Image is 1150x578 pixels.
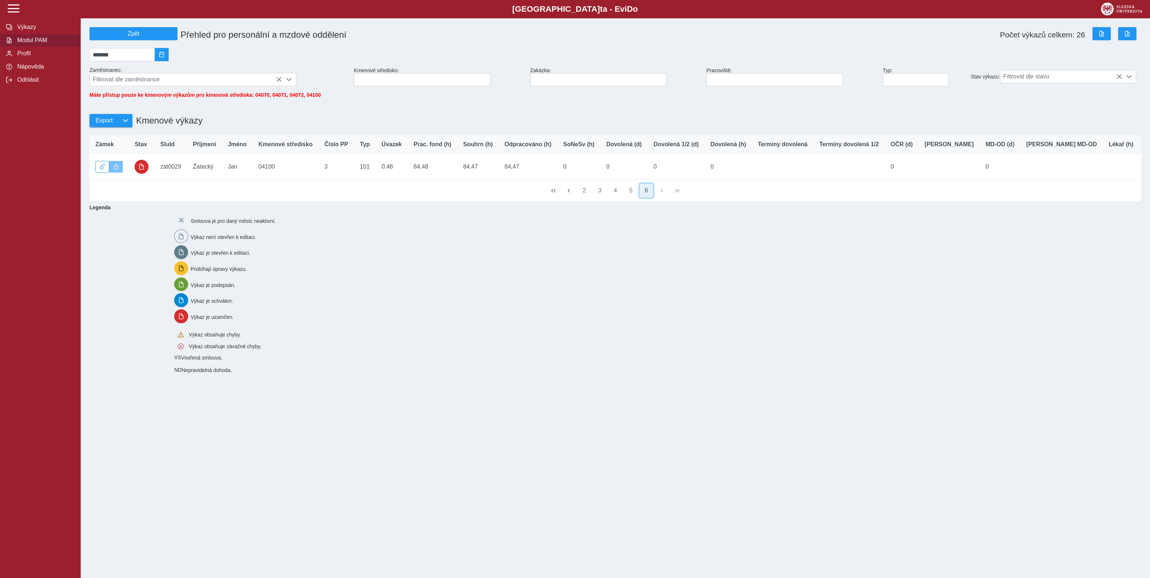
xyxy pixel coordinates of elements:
span: [PERSON_NAME] MD-OD [1026,141,1097,148]
span: Profil [15,50,74,57]
div: Pracoviště: [703,65,880,89]
span: Smlouva vnořená do kmene [174,354,181,360]
span: Nápověda [15,63,74,70]
span: Typ [360,141,370,148]
span: D [627,4,633,14]
td: zat0029 [154,154,187,180]
span: Dovolená (d) [606,141,642,148]
span: Výkaz není otevřen k editaci. [191,234,256,240]
img: logo_web_su.png [1101,3,1142,15]
td: 04100 [253,154,319,180]
button: Export do PDF [1118,27,1136,40]
span: Souhrn (h) [463,141,493,148]
button: 5 [624,184,638,198]
span: Výkaz je schválen. [191,298,233,304]
span: Vnořená smlouva. [181,355,223,361]
button: Export [89,114,118,127]
span: Dovolená 1/2 (d) [653,141,699,148]
td: 84,47 [499,154,557,180]
span: Výkaz je podepsán. [191,282,235,288]
button: 2025/09 [155,48,169,61]
span: Dovolená (h) [711,141,746,148]
div: Zakázka: [527,65,704,89]
button: Zpět [89,27,177,40]
button: 3 [593,184,607,198]
td: 84,47 [457,154,499,180]
td: 3 [318,154,354,180]
span: Prac. fond (h) [414,141,451,148]
span: Filtrovat dle stavu [1000,70,1122,83]
div: Kmenové středisko: [351,65,527,89]
span: Odhlásit [15,77,74,83]
span: o [633,4,638,14]
span: Zpět [93,30,174,37]
td: 0,48 [376,154,408,180]
span: Smlouva je pro daný měsíc neaktivní. [191,218,276,224]
div: Zaměstnanec: [87,64,351,89]
span: Výkaz je otevřen k editaci. [191,250,250,256]
span: Číslo PP [324,141,348,148]
span: Výkaz je uzamčen. [191,314,234,320]
td: 0 [705,154,752,180]
button: Výkaz uzamčen. [109,161,123,173]
span: Úvazek [382,141,402,148]
b: Legenda [87,202,1138,213]
span: OČR (d) [891,141,913,148]
span: Smlouva vnořená do kmene [174,367,182,373]
span: t [600,4,603,14]
td: 101 [354,154,376,180]
td: 0 [885,154,919,180]
span: Odpracováno (h) [505,141,552,148]
span: Příjmení [193,141,216,148]
span: [PERSON_NAME] [924,141,974,148]
button: 6 [640,184,653,198]
td: Jan [222,154,253,180]
span: SluId [160,141,175,148]
span: Výkaz obsahuje závažné chyby. [189,343,261,349]
button: 4 [608,184,622,198]
h1: Kmenové výkazy [132,112,202,129]
div: Stav výkazu: [968,67,1144,86]
span: MD-OD (d) [985,141,1014,148]
b: [GEOGRAPHIC_DATA] a - Evi [22,4,1128,14]
h1: Přehled pro personální a mzdové oddělení [177,27,706,43]
div: Typ: [880,65,968,89]
td: 0 [979,154,1020,180]
span: Máte přístup pouze ke kmenovým výkazům pro kmenová střediska: 04070, 04071, 04072, 04100 [89,92,321,98]
span: Počet výkazů celkem: 26 [1000,30,1085,39]
td: 84,48 [408,154,457,180]
span: Probíhají úpravy výkazu. [191,266,247,272]
span: Nepravidelná dohoda. [182,367,232,373]
button: uzamčeno [135,160,149,174]
span: Jméno [228,141,247,148]
td: Žatecký [187,154,222,180]
td: 0 [600,154,648,180]
span: Výkaz obsahuje chyby. [189,332,241,338]
span: Kmenové středisko [259,141,313,148]
span: Export [96,117,113,124]
td: 0 [557,154,600,180]
span: Modul PAM [15,37,74,44]
button: Export do Excelu [1092,27,1111,40]
span: Stav [135,141,147,148]
button: Odemknout výkaz. [95,161,109,173]
span: Termíny dovolená 1/2 [819,141,879,148]
span: Filtrovat dle zaměstnance [90,73,282,86]
td: 0 [648,154,705,180]
span: Výkazy [15,24,74,30]
button: 2 [578,184,592,198]
span: Zámek [95,141,114,148]
span: SoNeSv (h) [563,141,594,148]
span: Lékař (h) [1109,141,1133,148]
span: Termíny dovolená [758,141,807,148]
